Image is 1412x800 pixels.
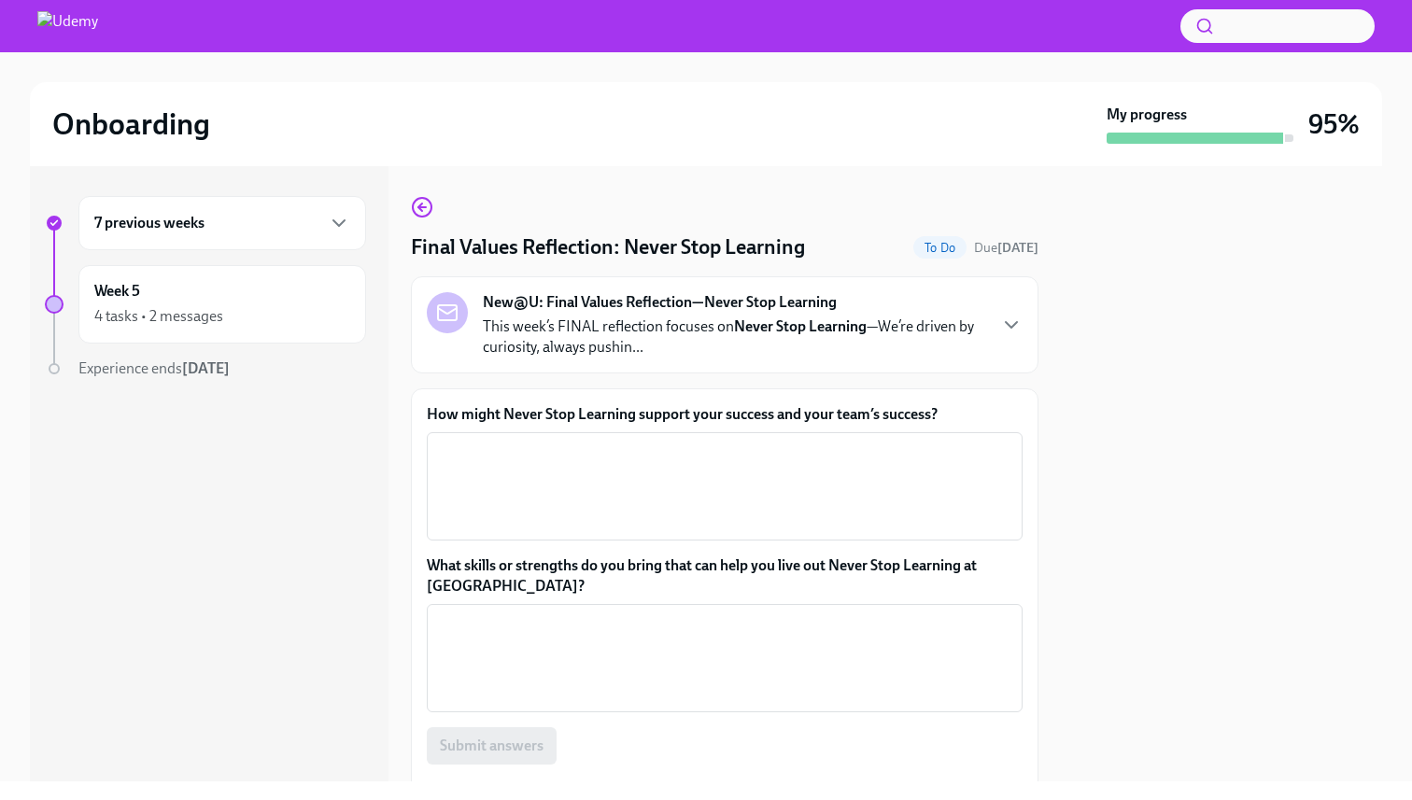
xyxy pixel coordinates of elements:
div: 4 tasks • 2 messages [94,306,223,327]
div: 7 previous weeks [78,196,366,250]
img: Udemy [37,11,98,41]
strong: New@U: Final Values Reflection—Never Stop Learning [483,292,837,313]
span: Experience ends [78,359,230,377]
h6: 7 previous weeks [94,213,205,233]
h3: 95% [1308,107,1360,141]
span: September 29th, 2025 05:30 [974,239,1038,257]
label: What skills or strengths do you bring that can help you live out Never Stop Learning at [GEOGRAPH... [427,555,1023,596]
strong: Never Stop Learning [734,317,867,335]
p: This week’s FINAL reflection focuses on —We’re driven by curiosity, always pushin... [483,316,985,358]
strong: [DATE] [997,240,1038,256]
h6: Week 5 [94,281,140,302]
h2: Onboarding [52,105,210,143]
a: Week 54 tasks • 2 messages [45,265,366,344]
label: How might Never Stop Learning support your success and your team’s success? [427,404,1023,425]
strong: My progress [1107,105,1187,125]
span: Due [974,240,1038,256]
strong: [DATE] [182,359,230,377]
span: To Do [913,241,967,255]
h4: Final Values Reflection: Never Stop Learning [411,233,805,261]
